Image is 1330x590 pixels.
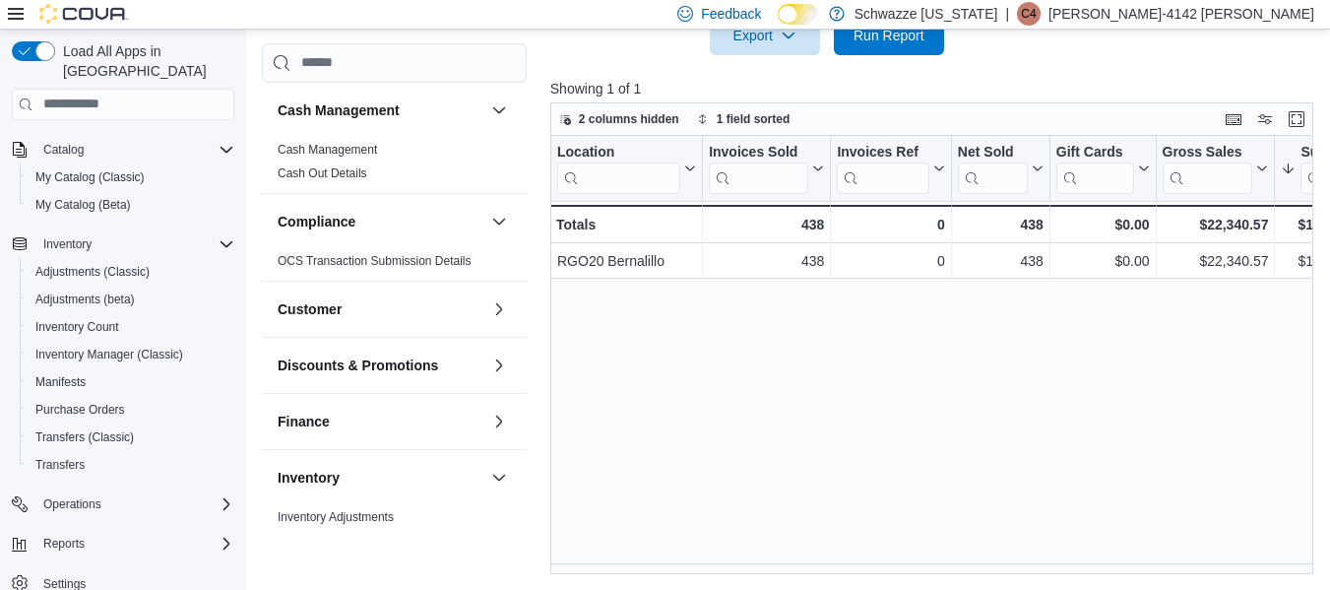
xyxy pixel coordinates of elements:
span: My Catalog (Beta) [28,193,234,217]
div: Cash Management [262,138,527,193]
h3: Discounts & Promotions [278,356,438,375]
button: Gross Sales [1162,144,1268,194]
a: Cash Out Details [278,166,367,180]
span: Transfers [35,457,85,473]
p: Showing 1 of 1 [550,79,1321,98]
button: Inventory [487,466,511,490]
span: Adjustments (beta) [28,288,234,311]
span: Dark Mode [778,25,779,26]
h3: Finance [278,412,330,431]
button: Invoices Sold [709,144,824,194]
span: Run Report [854,26,924,45]
div: $0.00 [1056,213,1150,236]
span: Reports [35,532,234,556]
span: Transfers (Classic) [35,429,134,445]
button: Transfers [20,451,242,479]
span: Catalog [35,138,234,162]
button: My Catalog (Beta) [20,191,242,219]
a: Adjustments (beta) [28,288,143,311]
span: 2 columns hidden [579,111,679,127]
button: Inventory [4,230,242,258]
div: Invoices Sold [709,144,808,163]
a: OCS Transaction Submission Details [278,254,472,268]
button: Reports [35,532,93,556]
div: Invoices Ref [837,144,928,163]
div: Cindy-4142 Aguilar [1017,2,1041,26]
button: Net Sold [958,144,1044,194]
div: 438 [958,249,1044,273]
span: Inventory Count [28,315,234,339]
button: Inventory [35,232,99,256]
div: Invoices Sold [709,144,808,194]
span: My Catalog (Classic) [28,165,234,189]
a: Transfers (Classic) [28,426,142,449]
div: 0 [837,249,944,273]
div: Gross Sales [1162,144,1252,194]
span: Operations [35,492,234,516]
p: Schwazze [US_STATE] [855,2,998,26]
button: Compliance [278,212,483,231]
span: Inventory [43,236,92,252]
button: My Catalog (Classic) [20,164,242,191]
button: Export [710,16,820,55]
span: Transfers [28,453,234,477]
span: My Catalog (Beta) [35,197,131,213]
div: Gross Sales [1162,144,1252,163]
button: Run Report [834,16,944,55]
div: $0.00 [1056,249,1150,273]
div: 438 [709,213,824,236]
button: Inventory [278,468,483,488]
span: Adjustments (beta) [35,292,135,307]
span: Catalog [43,142,84,158]
div: Location [557,144,680,163]
button: Transfers (Classic) [20,424,242,451]
span: Reports [43,536,85,552]
button: Keyboard shortcuts [1222,107,1245,131]
span: Adjustments (Classic) [28,260,234,284]
button: Cash Management [278,100,483,120]
div: Location [557,144,680,194]
span: Inventory Manager (Classic) [28,343,234,366]
div: Invoices Ref [837,144,928,194]
span: OCS Transaction Submission Details [278,253,472,269]
div: Gift Card Sales [1056,144,1134,194]
button: Cash Management [487,98,511,122]
button: 1 field sorted [689,107,798,131]
span: Transfers (Classic) [28,426,234,449]
a: Inventory Manager (Classic) [28,343,191,366]
button: 2 columns hidden [551,107,687,131]
div: Totals [556,213,696,236]
span: Manifests [28,370,234,394]
button: Customer [278,299,483,319]
a: Inventory Count [28,315,127,339]
span: Manifests [35,374,86,390]
span: Adjustments (Classic) [35,264,150,280]
h3: Customer [278,299,342,319]
button: Invoices Ref [837,144,944,194]
h3: Cash Management [278,100,400,120]
span: Inventory Manager (Classic) [35,347,183,362]
button: Catalog [4,136,242,164]
a: Transfers [28,453,93,477]
span: Feedback [701,4,761,24]
span: C4 [1021,2,1036,26]
a: Inventory Adjustments [278,510,394,524]
span: Export [722,16,808,55]
span: Cash Out Details [278,165,367,181]
a: My Catalog (Classic) [28,165,153,189]
span: My Catalog (Classic) [35,169,145,185]
span: Inventory [35,232,234,256]
span: Inventory Count [35,319,119,335]
h3: Inventory [278,468,340,488]
a: Purchase Orders [28,398,133,422]
a: Adjustments (Classic) [28,260,158,284]
button: Catalog [35,138,92,162]
button: Enter fullscreen [1285,107,1308,131]
span: 1 field sorted [717,111,791,127]
button: Reports [4,530,242,557]
button: Location [557,144,696,194]
button: Display options [1253,107,1277,131]
span: Inventory Adjustments [278,509,394,525]
button: Discounts & Promotions [278,356,483,375]
span: Purchase Orders [35,402,125,418]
